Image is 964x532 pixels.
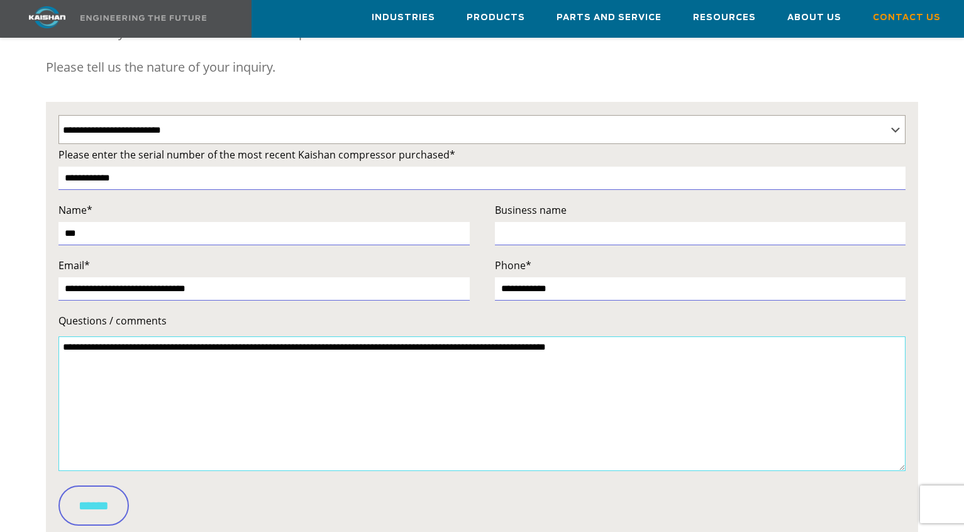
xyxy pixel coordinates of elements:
[693,1,756,35] a: Resources
[495,201,906,219] label: Business name
[873,1,941,35] a: Contact Us
[58,257,469,274] label: Email*
[46,55,917,80] p: Please tell us the nature of your inquiry.
[787,11,841,25] span: About Us
[372,11,435,25] span: Industries
[787,1,841,35] a: About Us
[58,146,905,163] label: Please enter the serial number of the most recent Kaishan compressor purchased*
[693,11,756,25] span: Resources
[467,1,525,35] a: Products
[372,1,435,35] a: Industries
[495,257,906,274] label: Phone*
[58,201,469,219] label: Name*
[80,15,206,21] img: Engineering the future
[467,11,525,25] span: Products
[557,1,662,35] a: Parts and Service
[873,11,941,25] span: Contact Us
[557,11,662,25] span: Parts and Service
